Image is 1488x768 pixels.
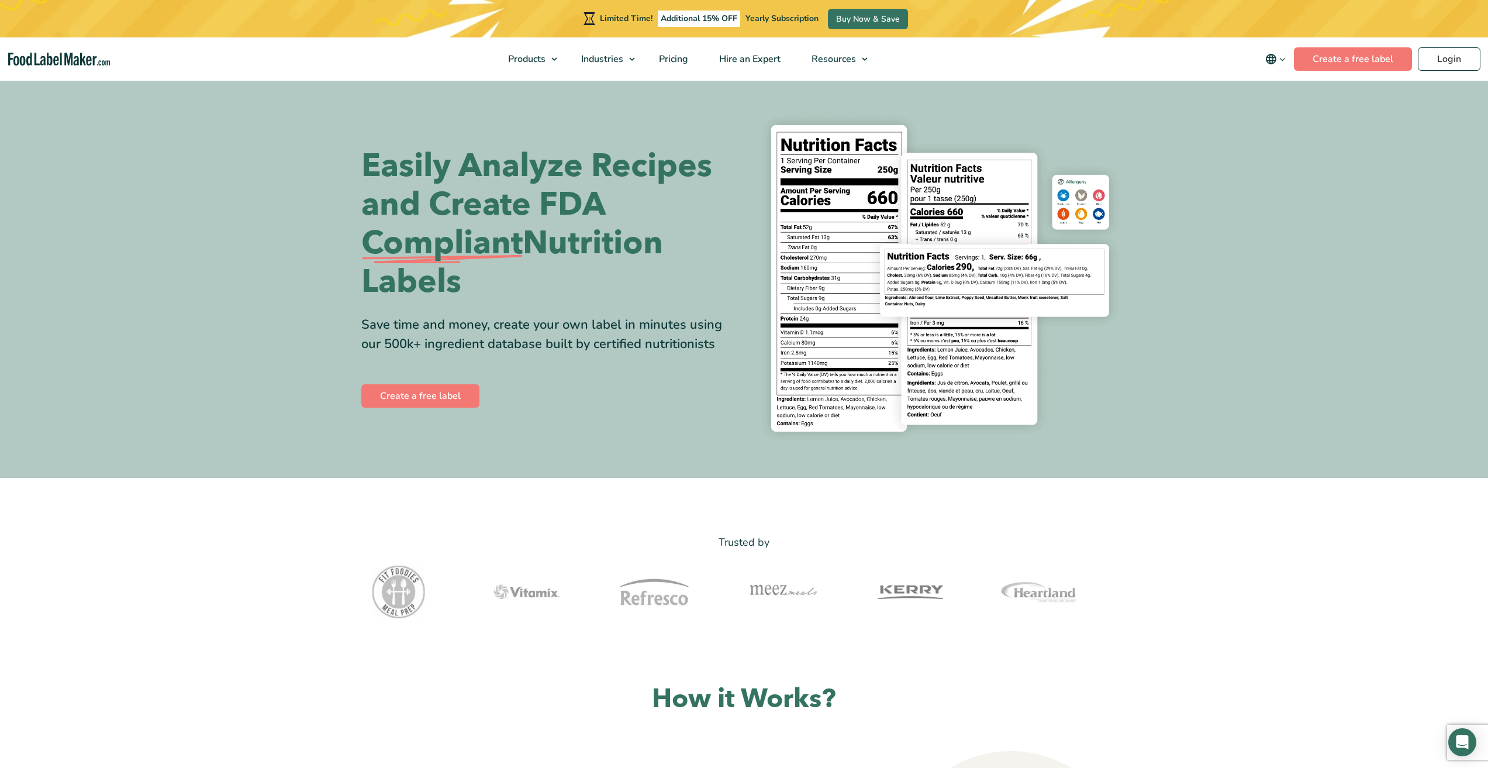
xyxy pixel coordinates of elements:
[493,37,563,81] a: Products
[1294,47,1412,71] a: Create a free label
[828,9,908,29] a: Buy Now & Save
[361,384,479,408] a: Create a free label
[361,682,1127,717] h2: How it Works?
[796,37,874,81] a: Resources
[361,224,523,263] span: Compliant
[704,37,793,81] a: Hire an Expert
[644,37,701,81] a: Pricing
[658,11,740,27] span: Additional 15% OFF
[655,53,689,66] span: Pricing
[1448,728,1476,756] div: Open Intercom Messenger
[716,53,782,66] span: Hire an Expert
[505,53,547,66] span: Products
[361,147,736,301] h1: Easily Analyze Recipes and Create FDA Nutrition Labels
[361,534,1127,551] p: Trusted by
[808,53,857,66] span: Resources
[566,37,641,81] a: Industries
[600,13,652,24] span: Limited Time!
[1418,47,1480,71] a: Login
[578,53,624,66] span: Industries
[745,13,819,24] span: Yearly Subscription
[361,315,736,354] div: Save time and money, create your own label in minutes using our 500k+ ingredient database built b...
